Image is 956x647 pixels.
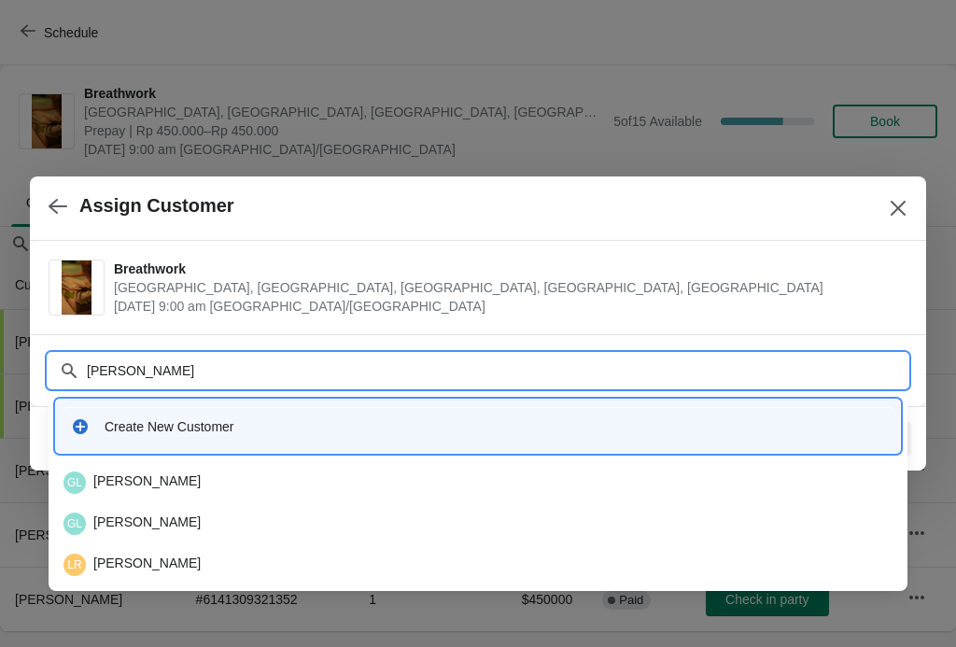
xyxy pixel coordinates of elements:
input: Search customer name or email [86,354,907,387]
img: Breathwork | Potato Head Suites & Studios, Jalan Petitenget, Seminyak, Badung Regency, Bali, Indo... [62,260,92,315]
span: [GEOGRAPHIC_DATA], [GEOGRAPHIC_DATA], [GEOGRAPHIC_DATA], [GEOGRAPHIC_DATA], [GEOGRAPHIC_DATA] [114,278,898,297]
button: Close [881,191,915,225]
text: GL [67,476,82,489]
li: Gentil Laurence [49,501,907,542]
li: Laurence Reading [49,542,907,584]
span: Gentil Laurence [63,471,86,494]
h2: Assign Customer [79,195,234,217]
div: [PERSON_NAME] [63,471,893,494]
div: Create New Customer [105,417,885,436]
span: [DATE] 9:00 am [GEOGRAPHIC_DATA]/[GEOGRAPHIC_DATA] [114,297,898,316]
span: Laurence Reading [63,554,86,576]
div: [PERSON_NAME] [63,513,893,535]
span: Breathwork [114,260,898,278]
text: GL [67,517,82,530]
span: Gentil Laurence [63,513,86,535]
li: Gentil Laurence [49,464,907,501]
div: [PERSON_NAME] [63,554,893,576]
text: LR [67,558,82,571]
